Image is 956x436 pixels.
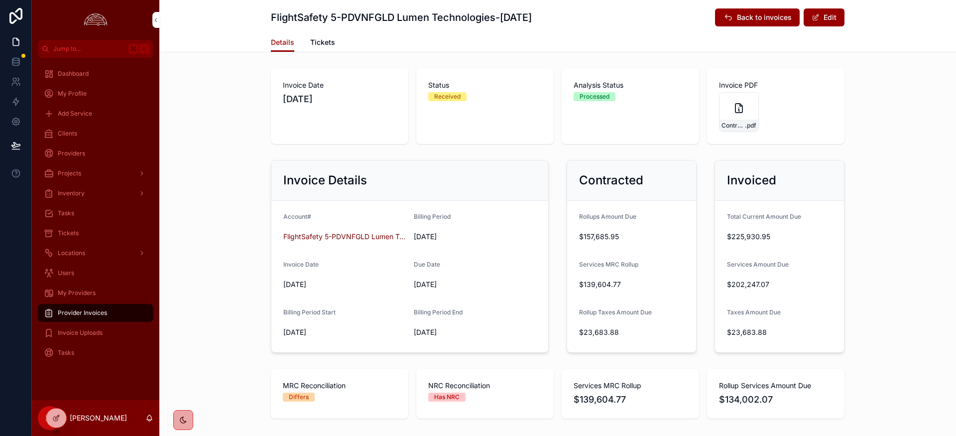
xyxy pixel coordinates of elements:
[574,381,687,391] span: Services MRC Rollup
[727,213,801,220] span: Total Current Amount Due
[414,213,451,220] span: Billing Period
[45,412,55,424] span: IM
[38,105,153,123] a: Add Service
[289,393,309,402] div: Differs
[434,92,461,101] div: Received
[58,169,81,177] span: Projects
[38,244,153,262] a: Locations
[58,90,87,98] span: My Profile
[271,10,532,24] h1: FlightSafety 5-PDVNFGLD Lumen Technologies-[DATE]
[38,224,153,242] a: Tickets
[745,122,756,130] span: .pdf
[58,70,89,78] span: Dashboard
[579,172,643,188] h2: Contracted
[38,284,153,302] a: My Providers
[310,37,335,47] span: Tickets
[283,92,396,106] span: [DATE]
[727,280,832,290] span: $202,247.07
[579,327,684,337] span: $23,683.88
[283,261,319,268] span: Invoice Date
[58,149,85,157] span: Providers
[283,172,367,188] h2: Invoice Details
[579,308,652,316] span: Rollup Taxes Amount Due
[38,344,153,362] a: Tasks
[727,232,832,242] span: $225,930.95
[38,204,153,222] a: Tasks
[719,80,833,90] span: Invoice PDF
[283,232,406,242] a: FlightSafety 5-PDVNFGLD Lumen Technologies
[58,249,85,257] span: Locations
[283,280,406,290] span: [DATE]
[727,308,781,316] span: Taxes Amount Due
[715,8,800,26] button: Back to invoices
[283,308,336,316] span: Billing Period Start
[58,229,79,237] span: Tickets
[414,232,536,242] span: [DATE]
[579,213,636,220] span: Rollups Amount Due
[310,33,335,53] a: Tickets
[414,327,536,337] span: [DATE]
[721,122,745,130] span: Control-Center-Invoice-Oct-2025
[804,8,844,26] button: Edit
[579,261,638,268] span: Services MRC Rollup
[579,280,684,290] span: $139,604.77
[719,381,833,391] span: Rollup Services Amount Due
[38,304,153,322] a: Provider Invoices
[579,232,684,242] span: $157,685.95
[414,308,463,316] span: Billing Period End
[727,327,832,337] span: $23,683.88
[58,289,96,297] span: My Providers
[140,45,148,53] span: K
[58,269,74,277] span: Users
[283,327,406,337] span: [DATE]
[38,85,153,103] a: My Profile
[53,45,124,53] span: Jump to...
[70,413,127,423] p: [PERSON_NAME]
[414,280,536,290] span: [DATE]
[81,12,110,28] img: App logo
[58,309,107,317] span: Provider Invoices
[58,209,74,217] span: Tasks
[38,40,153,58] button: Jump to...K
[283,80,396,90] span: Invoice Date
[580,92,609,101] div: Processed
[271,37,294,47] span: Details
[38,125,153,143] a: Clients
[32,58,159,375] div: scrollable content
[38,184,153,202] a: Inventory
[38,264,153,282] a: Users
[58,110,92,118] span: Add Service
[727,172,776,188] h2: Invoiced
[58,329,103,337] span: Invoice Uploads
[428,381,542,391] span: NRC Reconciliation
[38,324,153,342] a: Invoice Uploads
[727,261,789,268] span: Services Amount Due
[38,164,153,182] a: Projects
[58,189,85,197] span: Inventory
[58,130,77,138] span: Clients
[428,80,542,90] span: Status
[434,393,460,402] div: Has NRC
[414,261,440,268] span: Due Date
[719,393,833,407] span: $134,002.07
[38,145,153,162] a: Providers
[737,12,792,22] span: Back to invoices
[58,349,74,357] span: Tasks
[283,213,311,220] span: Account#
[283,381,396,391] span: MRC Reconciliation
[38,65,153,83] a: Dashboard
[574,80,687,90] span: Analysis Status
[574,393,687,407] span: $139,604.77
[271,33,294,52] a: Details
